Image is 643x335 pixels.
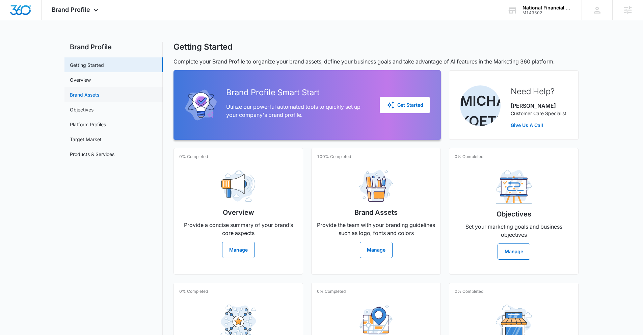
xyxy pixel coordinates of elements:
[511,85,566,98] h2: Need Help?
[511,122,566,129] a: Give Us A Call
[179,288,208,294] p: 0% Completed
[386,101,423,109] div: Get Started
[173,42,233,52] h1: Getting Started
[226,103,369,119] p: Utilize our powerful automated tools to quickly set up your company's brand profile.
[523,10,572,15] div: account id
[460,85,501,126] img: Michael Koethe
[380,97,430,113] button: Get Started
[173,148,303,275] a: 0% CompletedOverviewProvide a concise summary of your brand’s core aspectsManage
[223,207,254,217] h2: Overview
[70,136,102,143] a: Target Market
[222,242,255,258] button: Manage
[70,106,93,113] a: Objectives
[226,86,369,99] h2: Brand Profile Smart Start
[455,154,483,160] p: 0% Completed
[179,221,297,237] p: Provide a concise summary of your brand’s core aspects
[52,6,90,13] span: Brand Profile
[311,148,441,275] a: 100% CompletedBrand AssetsProvide the team with your branding guidelines such as logo, fonts and ...
[70,91,99,98] a: Brand Assets
[455,223,573,239] p: Set your marketing goals and business objectives
[64,42,163,52] h2: Brand Profile
[455,288,483,294] p: 0% Completed
[449,148,579,275] a: 0% CompletedObjectivesSet your marketing goals and business objectivesManage
[360,242,393,258] button: Manage
[317,288,346,294] p: 0% Completed
[317,154,351,160] p: 100% Completed
[173,57,579,66] p: Complete your Brand Profile to organize your brand assets, define your business goals and take ad...
[498,243,530,260] button: Manage
[179,154,208,160] p: 0% Completed
[70,76,91,83] a: Overview
[497,209,531,219] h2: Objectives
[354,207,398,217] h2: Brand Assets
[70,61,104,69] a: Getting Started
[511,110,566,117] p: Customer Care Specialist
[70,151,114,158] a: Products & Services
[70,121,106,128] a: Platform Profiles
[317,221,435,237] p: Provide the team with your branding guidelines such as logo, fonts and colors
[511,102,566,110] p: [PERSON_NAME]
[523,5,572,10] div: account name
